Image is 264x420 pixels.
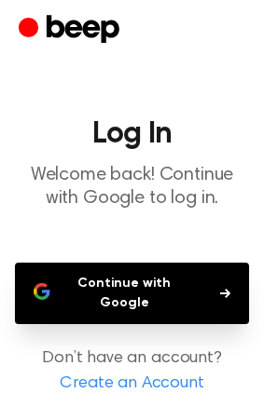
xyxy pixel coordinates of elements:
p: Don’t have an account? [15,346,249,397]
a: Create an Account [19,372,245,397]
a: Beep [19,12,124,48]
p: Welcome back! Continue with Google to log in. [15,164,249,210]
h1: Log In [15,119,249,149]
button: Continue with Google [15,263,249,324]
